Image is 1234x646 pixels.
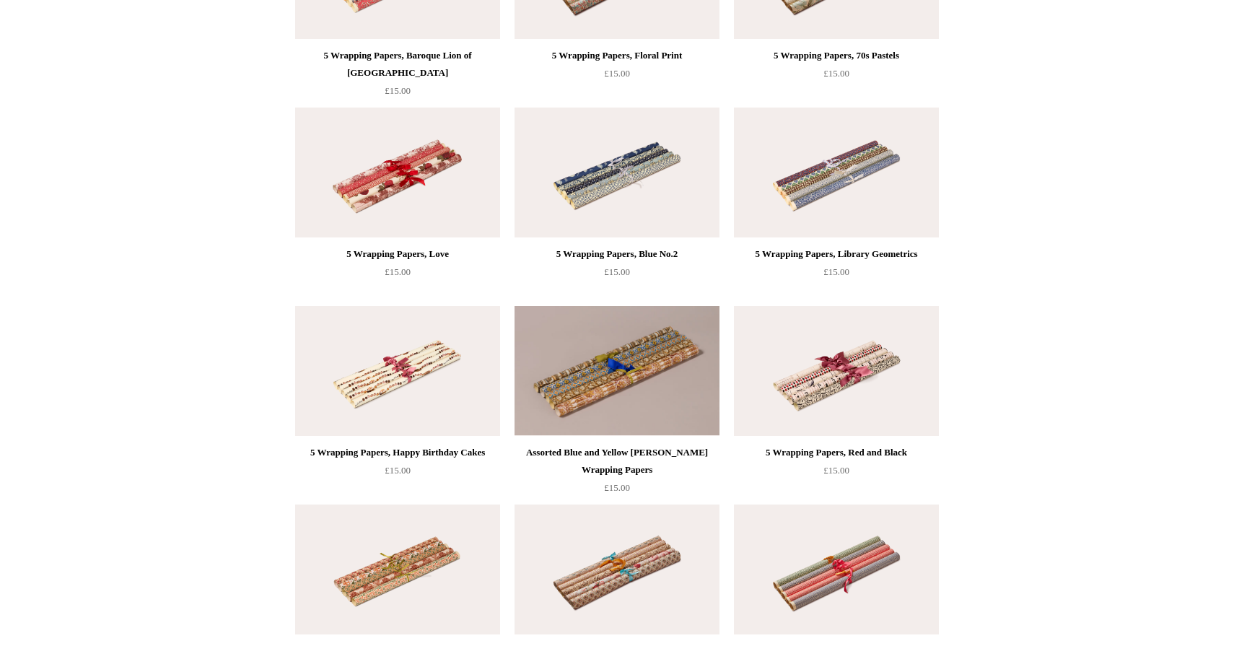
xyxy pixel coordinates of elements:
a: 5 Wrapping Papers, Blue No.2 5 Wrapping Papers, Blue No.2 [515,108,719,237]
a: 5 Wrapping Papers, Library Geometrics £15.00 [734,245,939,305]
img: 5 Wrapping Papers, 18th Century Romance Print [515,505,719,634]
a: 5 Wrapping Papers, Love £15.00 [295,245,500,305]
span: £15.00 [823,68,849,79]
div: 5 Wrapping Papers, Baroque Lion of [GEOGRAPHIC_DATA] [299,47,496,82]
img: 5 Wrapping Papers, Happy Birthday Cakes [295,306,500,436]
a: Assorted Blue and Yellow Remondini Wrapping Papers Assorted Blue and Yellow Remondini Wrapping Pa... [515,306,719,436]
div: 5 Wrapping Papers, Love [299,245,496,263]
a: 5 Wrapping Papers, Happy Birthday Cakes 5 Wrapping Papers, Happy Birthday Cakes [295,306,500,436]
span: £15.00 [604,266,630,277]
span: £15.00 [823,465,849,476]
a: 5 Wrapping Papers, Baroque Lion of [GEOGRAPHIC_DATA] £15.00 [295,47,500,106]
a: 5 Wrapping Papers, Blue No.2 £15.00 [515,245,719,305]
a: 5 Wrapping Papers, Red and Black £15.00 [734,444,939,503]
span: £15.00 [385,266,411,277]
div: 5 Wrapping Papers, 70s Pastels [738,47,935,64]
a: 5 Wrapping Papers, Love 5 Wrapping Papers, Love [295,108,500,237]
span: £15.00 [385,85,411,96]
a: 5 Wrapping Papers, Floral Print £15.00 [515,47,719,106]
a: 5 Wrapping Papers, Red and Black 5 Wrapping Papers, Red and Black [734,306,939,436]
span: £15.00 [604,68,630,79]
img: 5 Wrapping Papers, Library Geometrics [734,108,939,237]
span: £15.00 [604,482,630,493]
img: 5 Wrapping Papers, Persimmon [295,505,500,634]
a: 5 Wrapping Papers, Persimmon 5 Wrapping Papers, Persimmon [295,505,500,634]
a: Assorted Blue and Yellow [PERSON_NAME] Wrapping Papers £15.00 [515,444,719,503]
a: 5 Wrapping Papers, Library Geometrics 5 Wrapping Papers, Library Geometrics [734,108,939,237]
div: 5 Wrapping Papers, Floral Print [518,47,716,64]
img: 5 Wrapping Papers, Blue No.2 [515,108,719,237]
div: 5 Wrapping Papers, Red and Black [738,444,935,461]
div: 5 Wrapping Papers, Happy Birthday Cakes [299,444,496,461]
a: 5 Wrapping Papers, 70s Pastels £15.00 [734,47,939,106]
div: Assorted Blue and Yellow [PERSON_NAME] Wrapping Papers [518,444,716,479]
img: 5 Wrapping Papers, Love [295,108,500,237]
img: Assorted Blue and Yellow Remondini Wrapping Papers [515,306,719,436]
a: 5 Wrapping Papers, Happy Birthday Cakes £15.00 [295,444,500,503]
a: 5 Wrapping Papers, 18th Century Romance Print 5 Wrapping Papers, 18th Century Romance Print [515,505,719,634]
span: £15.00 [823,266,849,277]
div: 5 Wrapping Papers, Blue No.2 [518,245,716,263]
span: £15.00 [385,465,411,476]
img: 5 Wrapping Papers, Red and Black [734,306,939,436]
img: 5 Wrapping Papers, Geometric No.1 [734,505,939,634]
a: 5 Wrapping Papers, Geometric No.1 5 Wrapping Papers, Geometric No.1 [734,505,939,634]
div: 5 Wrapping Papers, Library Geometrics [738,245,935,263]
